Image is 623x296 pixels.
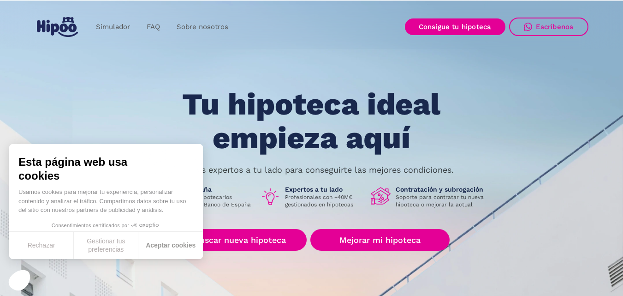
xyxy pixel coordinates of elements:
[136,88,486,155] h1: Tu hipoteca ideal empieza aquí
[285,185,363,193] h1: Expertos a tu lado
[310,229,449,251] a: Mejorar mi hipoteca
[170,166,454,174] p: Nuestros expertos a tu lado para conseguirte las mejores condiciones.
[405,18,505,35] a: Consigue tu hipoteca
[173,229,307,251] a: Buscar nueva hipoteca
[88,18,138,36] a: Simulador
[396,185,491,193] h1: Contratación y subrogación
[285,193,363,208] p: Profesionales con +40M€ gestionados en hipotecas
[158,185,253,193] h1: Banco de España
[536,23,574,31] div: Escríbenos
[138,18,168,36] a: FAQ
[158,193,253,208] p: Intermediarios hipotecarios regulados por el Banco de España
[509,18,588,36] a: Escríbenos
[35,13,80,41] a: home
[168,18,237,36] a: Sobre nosotros
[396,193,491,208] p: Soporte para contratar tu nueva hipoteca o mejorar la actual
